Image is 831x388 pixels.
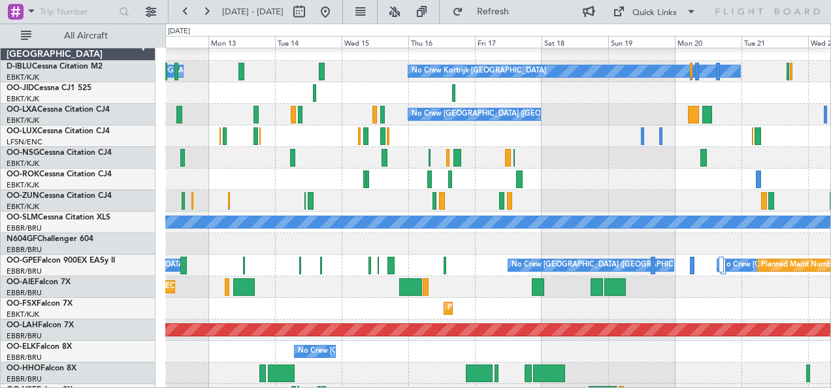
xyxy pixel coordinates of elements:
[7,321,74,329] a: OO-LAHFalcon 7X
[7,288,42,298] a: EBBR/BRU
[741,36,808,48] div: Tue 21
[7,137,42,147] a: LFSN/ENC
[275,36,342,48] div: Tue 14
[7,106,110,114] a: OO-LXACessna Citation CJ4
[7,84,91,92] a: OO-JIDCessna CJ1 525
[7,202,39,212] a: EBKT/KJK
[606,1,703,22] button: Quick Links
[142,36,208,48] div: Sun 12
[632,7,677,20] div: Quick Links
[7,170,39,178] span: OO-ROK
[446,1,525,22] button: Refresh
[7,214,110,221] a: OO-SLMCessna Citation XLS
[7,192,112,200] a: OO-ZUNCessna Citation CJ4
[342,36,408,48] div: Wed 15
[7,300,37,308] span: OO-FSX
[7,149,112,157] a: OO-NSGCessna Citation CJ4
[7,343,36,351] span: OO-ELK
[7,127,37,135] span: OO-LUX
[412,105,630,124] div: No Crew [GEOGRAPHIC_DATA] ([GEOGRAPHIC_DATA] National)
[7,364,41,372] span: OO-HHO
[608,36,675,48] div: Sun 19
[7,116,39,125] a: EBKT/KJK
[7,180,39,190] a: EBKT/KJK
[7,331,42,341] a: EBBR/BRU
[7,343,72,351] a: OO-ELKFalcon 8X
[7,374,42,384] a: EBBR/BRU
[7,310,39,319] a: EBKT/KJK
[7,170,112,178] a: OO-ROKCessna Citation CJ4
[448,299,600,318] div: Planned Maint Kortrijk-[GEOGRAPHIC_DATA]
[7,127,110,135] a: OO-LUXCessna Citation CJ4
[7,364,76,372] a: OO-HHOFalcon 8X
[7,159,39,169] a: EBKT/KJK
[7,267,42,276] a: EBBR/BRU
[7,257,37,265] span: OO-GPE
[7,245,42,255] a: EBBR/BRU
[34,31,138,40] span: All Aircraft
[7,278,35,286] span: OO-AIE
[7,235,93,243] a: N604GFChallenger 604
[7,94,39,104] a: EBKT/KJK
[168,26,190,37] div: [DATE]
[222,6,284,18] span: [DATE] - [DATE]
[542,36,608,48] div: Sat 18
[7,321,38,329] span: OO-LAH
[7,106,37,114] span: OO-LXA
[512,255,730,275] div: No Crew [GEOGRAPHIC_DATA] ([GEOGRAPHIC_DATA] National)
[475,36,542,48] div: Fri 17
[7,73,39,82] a: EBKT/KJK
[7,223,42,233] a: EBBR/BRU
[7,278,71,286] a: OO-AIEFalcon 7X
[466,7,521,16] span: Refresh
[298,342,517,361] div: No Crew [GEOGRAPHIC_DATA] ([GEOGRAPHIC_DATA] National)
[7,353,42,363] a: EBBR/BRU
[40,2,115,22] input: Trip Number
[7,214,38,221] span: OO-SLM
[7,235,37,243] span: N604GF
[7,63,103,71] a: D-IBLUCessna Citation M2
[7,149,39,157] span: OO-NSG
[7,63,32,71] span: D-IBLU
[7,84,34,92] span: OO-JID
[7,257,115,265] a: OO-GPEFalcon 900EX EASy II
[7,192,39,200] span: OO-ZUN
[14,25,142,46] button: All Aircraft
[675,36,741,48] div: Mon 20
[412,61,546,81] div: No Crew Kortrijk-[GEOGRAPHIC_DATA]
[7,300,73,308] a: OO-FSXFalcon 7X
[208,36,275,48] div: Mon 13
[408,36,475,48] div: Thu 16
